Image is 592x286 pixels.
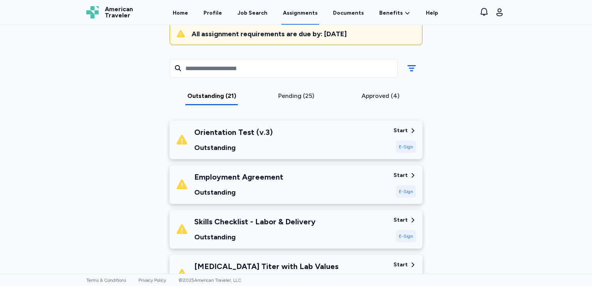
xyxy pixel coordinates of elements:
div: [MEDICAL_DATA] Titer with Lab Values [194,261,338,272]
div: Outstanding [194,142,273,153]
a: Assignments [281,1,319,25]
div: Outstanding [194,187,283,198]
div: Approved (4) [341,91,419,101]
div: Orientation Test (v.3) [194,127,273,138]
div: Skills Checklist - Labor & Delivery [194,216,316,227]
div: E-Sign [396,141,416,153]
span: © 2025 American Traveler, LLC [178,278,241,283]
div: Start [394,172,408,179]
span: Benefits [379,9,403,17]
div: Start [394,127,408,135]
a: Terms & Conditions [86,278,126,283]
div: Job Search [237,9,267,17]
div: E-Sign [396,185,416,198]
img: Logo [86,6,99,19]
div: Start [394,261,408,269]
div: Outstanding [194,232,316,242]
div: Pending (25) [257,91,335,101]
span: American Traveler [105,6,133,19]
div: Employment Agreement [194,172,283,182]
div: All assignment requirements are due by: [DATE] [192,29,416,39]
div: Outstanding (21) [173,91,251,101]
div: E-Sign [396,230,416,242]
a: Benefits [379,9,410,17]
a: Privacy Policy [138,278,166,283]
div: Start [394,216,408,224]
